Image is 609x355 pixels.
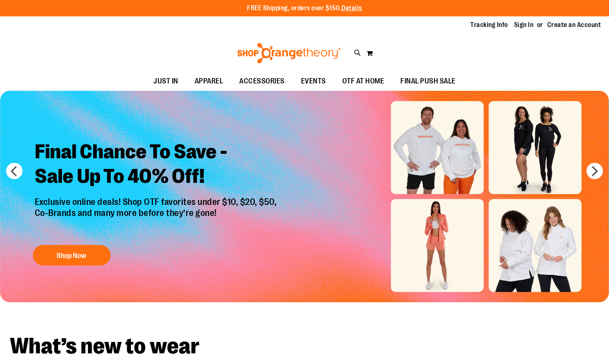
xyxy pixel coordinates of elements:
span: JUST IN [153,72,178,90]
a: Details [342,4,362,12]
span: ACCESSORIES [239,72,285,90]
a: Tracking Info [470,20,508,29]
p: Exclusive online deals! Shop OTF favorites under $10, $20, $50, Co-Brands and many more before th... [29,197,285,237]
a: JUST IN [145,72,187,91]
span: FINAL PUSH SALE [400,72,456,90]
a: Final Chance To Save -Sale Up To 40% Off! Exclusive online deals! Shop OTF favorites under $10, $... [29,133,285,270]
a: OTF AT HOME [334,72,393,91]
span: OTF AT HOME [342,72,384,90]
span: APPAREL [195,72,223,90]
p: FREE Shipping, orders over $150. [247,4,362,13]
a: ACCESSORIES [231,72,293,91]
button: next [587,163,603,179]
button: Shop Now [33,245,110,265]
a: EVENTS [293,72,334,91]
a: APPAREL [187,72,231,91]
a: Sign In [514,20,534,29]
h2: Final Chance To Save - Sale Up To 40% Off! [29,133,285,197]
a: FINAL PUSH SALE [392,72,464,91]
img: Shop Orangetheory [236,43,342,63]
button: prev [6,163,22,179]
a: Create an Account [547,20,601,29]
span: EVENTS [301,72,326,90]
